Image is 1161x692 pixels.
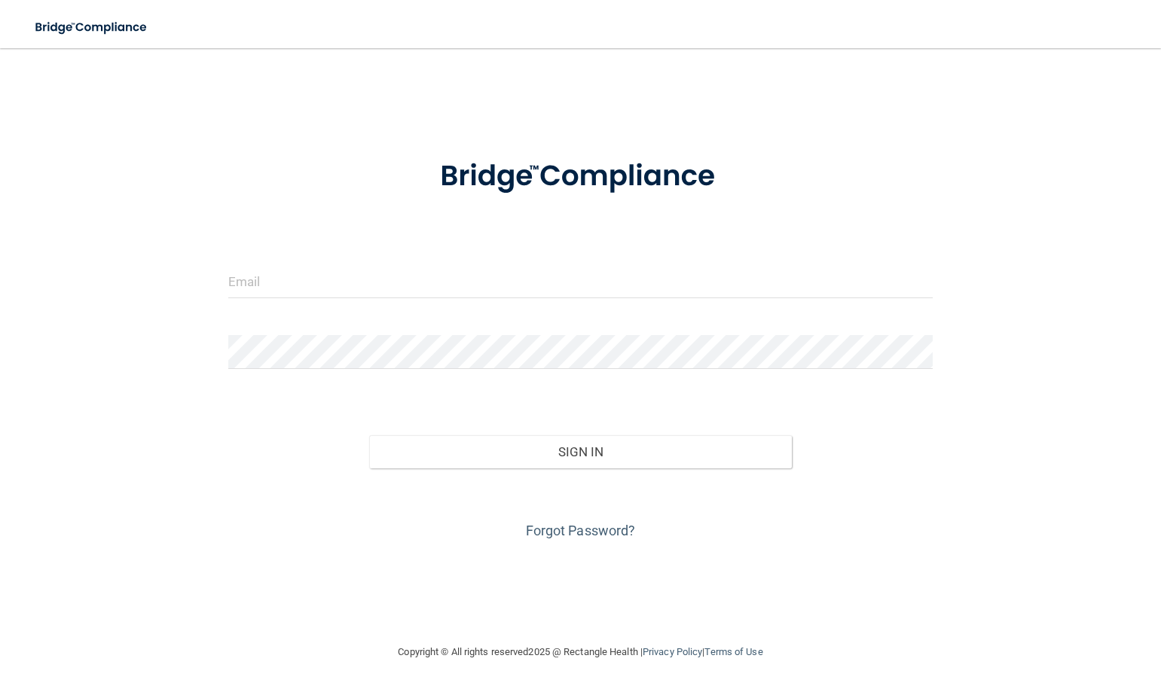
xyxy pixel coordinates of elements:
[23,12,161,43] img: bridge_compliance_login_screen.278c3ca4.svg
[410,139,751,215] img: bridge_compliance_login_screen.278c3ca4.svg
[643,646,702,657] a: Privacy Policy
[306,628,856,676] div: Copyright © All rights reserved 2025 @ Rectangle Health | |
[526,523,636,538] a: Forgot Password?
[369,435,792,468] button: Sign In
[228,264,933,298] input: Email
[704,646,762,657] a: Terms of Use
